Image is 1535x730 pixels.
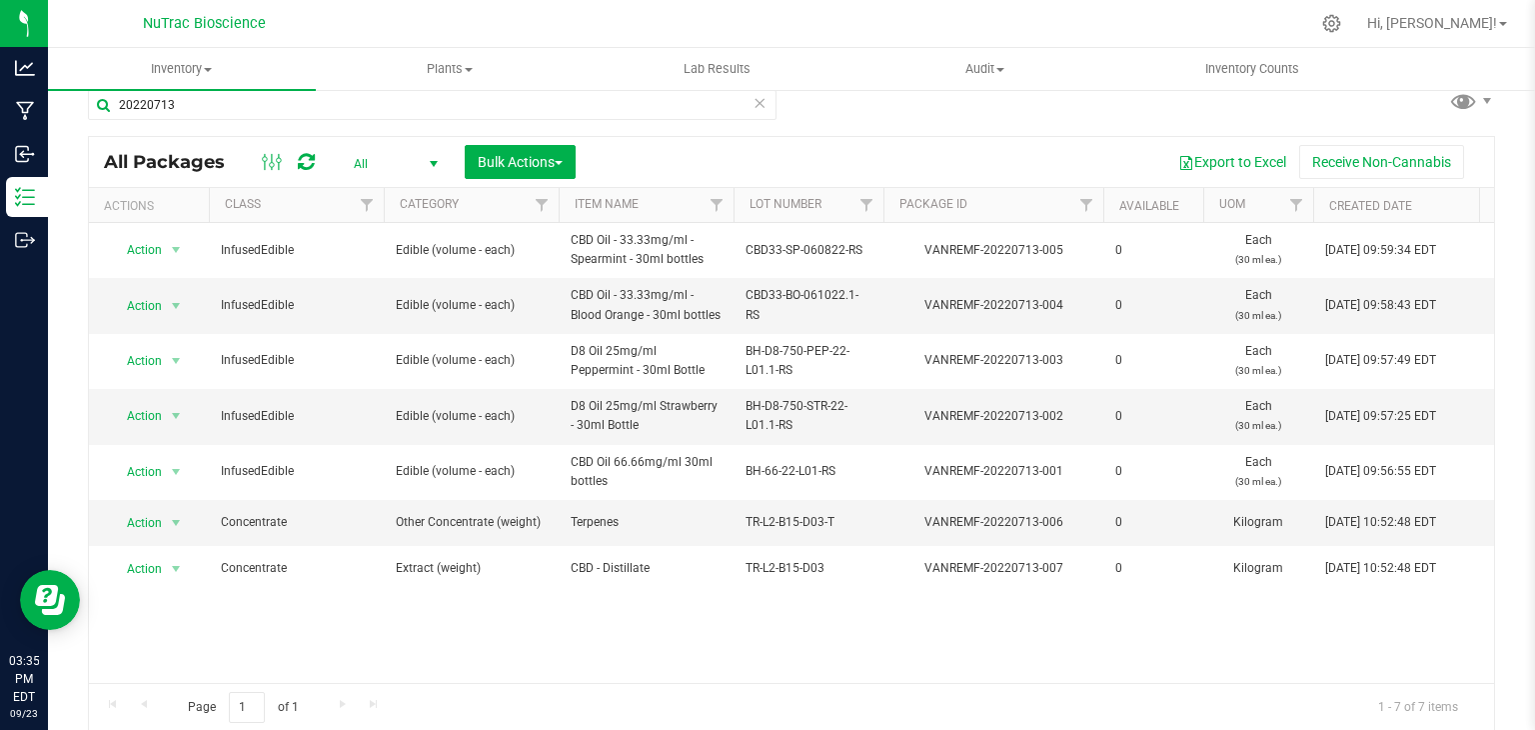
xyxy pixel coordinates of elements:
[880,351,1106,370] div: VANREMF-20220713-003
[1325,462,1436,481] span: [DATE] 09:56:55 EDT
[571,453,722,491] span: CBD Oil 66.66mg/ml 30ml bottles
[571,342,722,380] span: D8 Oil 25mg/ml Peppermint - 30ml Bottle
[351,188,384,222] a: Filter
[465,145,576,179] button: Bulk Actions
[1325,296,1436,315] span: [DATE] 09:58:43 EDT
[88,90,776,120] input: Search Package ID, Item Name, SKU, Lot or Part Number...
[850,188,883,222] a: Filter
[396,462,547,481] span: Edible (volume - each)
[880,407,1106,426] div: VANREMF-20220713-002
[880,296,1106,315] div: VANREMF-20220713-004
[571,286,722,324] span: CBD Oil - 33.33mg/ml - Blood Orange - 30ml bottles
[164,236,189,264] span: select
[746,342,871,380] span: BH-D8-750-PEP-22-L01.1-RS
[15,144,35,164] inline-svg: Inbound
[1325,559,1436,578] span: [DATE] 10:52:48 EDT
[1070,188,1103,222] a: Filter
[1325,513,1436,532] span: [DATE] 10:52:48 EDT
[400,197,459,211] a: Category
[109,555,163,583] span: Action
[317,60,583,78] span: Plants
[1165,145,1299,179] button: Export to Excel
[746,462,871,481] span: BH-66-22-L01-RS
[229,692,265,723] input: 1
[221,462,372,481] span: InfusedEdible
[109,292,163,320] span: Action
[746,559,871,578] span: TR-L2-B15-D03
[1215,231,1301,269] span: Each
[1215,342,1301,380] span: Each
[851,60,1117,78] span: Audit
[1215,472,1301,491] p: (30 ml ea.)
[1215,416,1301,435] p: (30 ml ea.)
[526,188,559,222] a: Filter
[143,15,266,32] span: NuTrac Bioscience
[221,296,372,315] span: InfusedEdible
[104,199,201,213] div: Actions
[1367,15,1497,31] span: Hi, [PERSON_NAME]!
[109,402,163,430] span: Action
[396,407,547,426] span: Edible (volume - each)
[9,652,39,706] p: 03:35 PM EDT
[880,462,1106,481] div: VANREMF-20220713-001
[164,458,189,486] span: select
[746,286,871,324] span: CBD33-BO-061022.1-RS
[899,197,967,211] a: Package ID
[880,513,1106,532] div: VANREMF-20220713-006
[1178,60,1326,78] span: Inventory Counts
[221,351,372,370] span: InfusedEdible
[1115,241,1191,260] span: 0
[164,555,189,583] span: select
[15,187,35,207] inline-svg: Inventory
[221,513,372,532] span: Concentrate
[109,509,163,537] span: Action
[316,48,584,90] a: Plants
[15,58,35,78] inline-svg: Analytics
[478,154,563,170] span: Bulk Actions
[571,513,722,532] span: Terpenes
[20,570,80,630] iframe: Resource center
[1115,513,1191,532] span: 0
[1115,559,1191,578] span: 0
[171,692,315,723] span: Page of 1
[746,397,871,435] span: BH-D8-750-STR-22-L01.1-RS
[9,706,39,721] p: 09/23
[1299,145,1464,179] button: Receive Non-Cannabis
[1115,296,1191,315] span: 0
[1325,351,1436,370] span: [DATE] 09:57:49 EDT
[584,48,851,90] a: Lab Results
[396,241,547,260] span: Edible (volume - each)
[1215,559,1301,578] span: Kilogram
[1215,250,1301,269] p: (30 ml ea.)
[221,407,372,426] span: InfusedEdible
[850,48,1118,90] a: Audit
[571,397,722,435] span: D8 Oil 25mg/ml Strawberry - 30ml Bottle
[1115,351,1191,370] span: 0
[1119,199,1179,213] a: Available
[1280,188,1313,222] a: Filter
[1325,407,1436,426] span: [DATE] 09:57:25 EDT
[1215,453,1301,491] span: Each
[221,241,372,260] span: InfusedEdible
[1362,692,1474,722] span: 1 - 7 of 7 items
[746,241,871,260] span: CBD33-SP-060822-RS
[750,197,821,211] a: Lot Number
[164,347,189,375] span: select
[880,559,1106,578] div: VANREMF-20220713-007
[48,48,316,90] a: Inventory
[1115,462,1191,481] span: 0
[1215,513,1301,532] span: Kilogram
[225,197,261,211] a: Class
[1219,197,1245,211] a: UOM
[48,60,316,78] span: Inventory
[164,292,189,320] span: select
[1215,306,1301,325] p: (30 ml ea.)
[104,151,245,173] span: All Packages
[15,101,35,121] inline-svg: Manufacturing
[746,513,871,532] span: TR-L2-B15-D03-T
[1115,407,1191,426] span: 0
[701,188,734,222] a: Filter
[1329,199,1412,213] a: Created Date
[1215,397,1301,435] span: Each
[1215,361,1301,380] p: (30 ml ea.)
